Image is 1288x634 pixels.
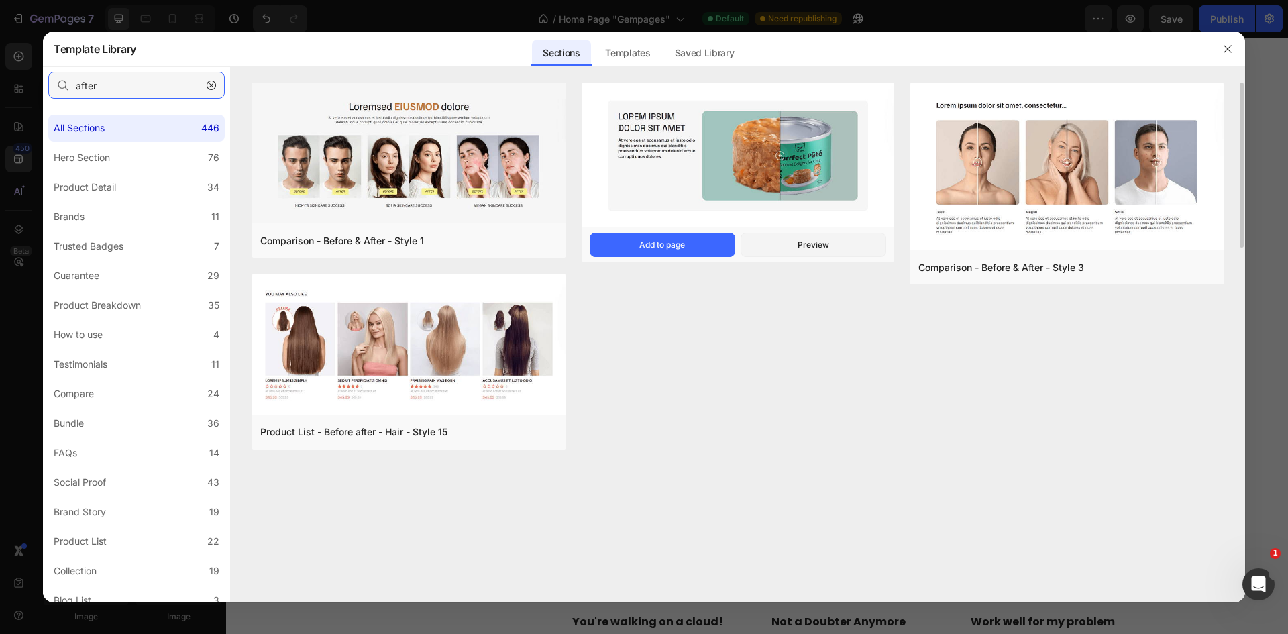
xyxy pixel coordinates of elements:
[54,268,99,284] div: Guarantee
[54,209,85,225] div: Brands
[207,386,219,402] div: 24
[54,32,136,66] h2: Template Library
[345,363,535,553] img: Alt Image
[130,409,324,513] p: What Our Customers Are Saying
[54,120,105,136] div: All Sections
[54,563,97,579] div: Collection
[130,379,324,395] p: 5000+ 5 Star reviews
[910,83,1224,252] img: ba3.png
[207,533,219,549] div: 22
[582,60,853,76] p: Lorem ipsum dolor sit amet, consectetur elit sed do
[54,504,106,520] div: Brand Story
[582,144,853,160] p: Lorem ipsum dolor sit amet, consectetur elit sed do
[252,83,566,225] img: ba1.png
[918,260,1084,276] div: Comparison - Before & After - Style 3
[209,504,219,520] div: 19
[745,576,932,592] p: Work well for my problem
[207,179,219,195] div: 34
[346,576,534,592] p: You're walking on a cloud!
[54,327,103,343] div: How to use
[1242,568,1275,600] iframe: Intercom live chat
[54,533,107,549] div: Product List
[582,185,853,201] p: Lorem ipsum dolor sit amet, consectetur elit sed do
[252,274,566,417] img: pl15.png
[54,297,141,313] div: Product Breakdown
[54,386,94,402] div: Compare
[213,592,219,609] div: 3
[209,445,219,461] div: 14
[260,233,424,249] div: Comparison - Before & After - Style 1
[214,238,219,254] div: 7
[209,563,219,579] div: 19
[544,363,735,553] img: Alt Image
[54,179,116,195] div: Product Detail
[208,297,219,313] div: 35
[213,327,219,343] div: 4
[54,592,91,609] div: Blog List
[741,233,886,257] button: Preview
[207,415,219,431] div: 36
[201,120,219,136] div: 446
[54,356,107,372] div: Testimonials
[208,150,219,166] div: 76
[211,356,219,372] div: 11
[260,424,447,440] div: Product List - Before after - Hair - Style 15
[54,150,110,166] div: Hero Section
[54,445,77,461] div: FAQs
[582,83,895,229] img: ba2.png
[204,19,475,35] p: Lorem ipsum dolor sit amet, consectetur elit sed do
[639,239,685,251] div: Add to page
[207,474,219,490] div: 43
[211,209,219,225] div: 11
[54,474,106,490] div: Social Proof
[204,60,475,76] p: Lorem ipsum dolor sit amet, consectetur elit sed do
[545,576,733,592] p: Not a Doubter Anymore
[582,102,853,118] p: Lorem ipsum dolor sit amet, consectetur elit sed do
[48,72,225,99] input: E.g.: Black Friday, Sale, etc.
[532,40,590,66] div: Sections
[54,238,123,254] div: Trusted Badges
[207,268,219,284] div: 29
[664,40,745,66] div: Saved Library
[1270,548,1281,559] span: 1
[582,19,853,35] p: Lorem ipsum dolor sit amet, consectetur elit sed do
[54,415,84,431] div: Bundle
[594,40,661,66] div: Templates
[798,239,829,251] div: Preview
[590,233,735,257] button: Add to page
[743,363,934,553] img: Alt Image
